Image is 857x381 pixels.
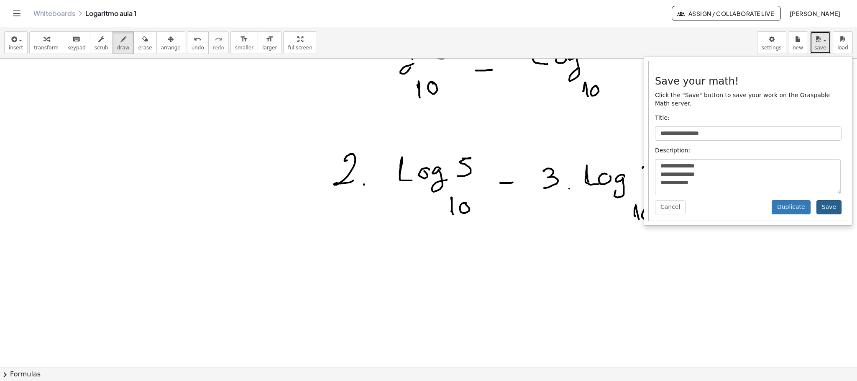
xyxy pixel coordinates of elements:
[117,45,130,51] span: draw
[814,45,826,51] span: save
[95,45,108,51] span: scrub
[72,34,80,44] i: keyboard
[34,45,59,51] span: transform
[762,45,782,51] span: settings
[837,45,848,51] span: load
[113,31,134,54] button: draw
[67,45,86,51] span: keypad
[187,31,209,54] button: undoundo
[783,6,847,21] button: [PERSON_NAME]
[138,45,152,51] span: erase
[33,9,75,18] a: Whiteboards
[133,31,156,54] button: erase
[788,31,808,54] button: new
[655,76,842,87] h3: Save your math!
[772,200,811,214] button: Duplicate
[655,147,842,155] p: Description:
[266,34,274,44] i: format_size
[213,45,224,51] span: redo
[208,31,229,54] button: redoredo
[29,31,63,54] button: transform
[63,31,90,54] button: keyboardkeypad
[655,114,842,122] p: Title:
[194,34,202,44] i: undo
[192,45,204,51] span: undo
[757,31,786,54] button: settings
[10,7,23,20] button: Toggle navigation
[793,45,803,51] span: new
[230,31,258,54] button: format_sizesmaller
[655,200,686,214] button: Cancel
[283,31,317,54] button: fullscreen
[810,31,831,54] button: save
[258,31,281,54] button: format_sizelarger
[9,45,23,51] span: insert
[161,45,181,51] span: arrange
[235,45,253,51] span: smaller
[240,34,248,44] i: format_size
[4,31,28,54] button: insert
[679,10,774,17] span: Assign / Collaborate Live
[816,200,842,214] button: Save
[655,91,842,108] p: Click the "Save" button to save your work on the Graspable Math server.
[90,31,113,54] button: scrub
[833,31,853,54] button: load
[789,10,840,17] span: [PERSON_NAME]
[288,45,312,51] span: fullscreen
[215,34,223,44] i: redo
[156,31,185,54] button: arrange
[262,45,277,51] span: larger
[672,6,781,21] button: Assign / Collaborate Live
